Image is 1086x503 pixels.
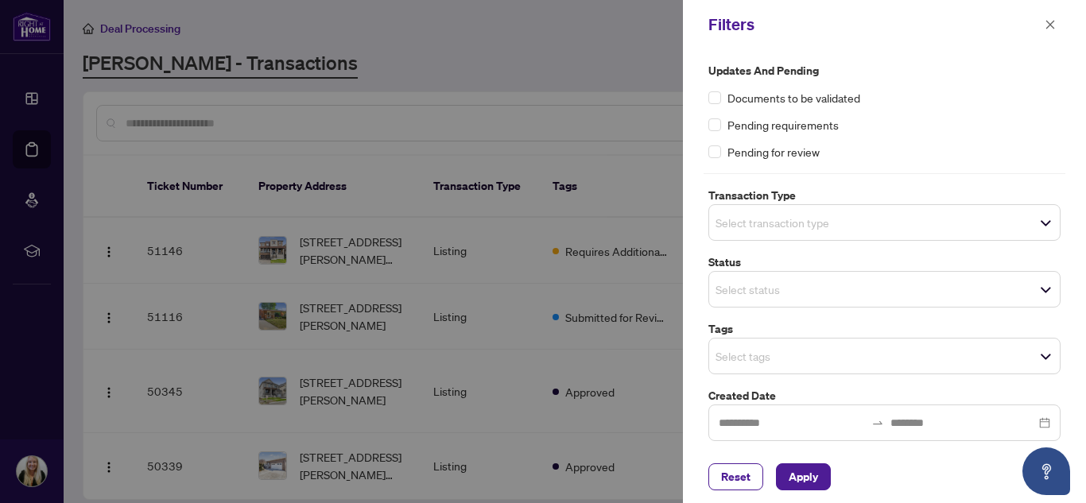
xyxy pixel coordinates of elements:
button: Open asap [1022,447,1070,495]
label: Created Date [708,387,1061,404]
button: Reset [708,463,763,490]
span: Pending for review [727,143,820,161]
div: Filters [708,13,1040,37]
span: Pending requirements [727,116,839,133]
button: Apply [776,463,831,490]
label: Tags [708,320,1061,338]
label: Status [708,253,1061,271]
label: Transaction Type [708,187,1061,204]
span: close [1045,19,1056,30]
span: Apply [789,464,818,489]
span: to [871,416,884,429]
label: Updates and Pending [708,62,1061,79]
span: swap-right [871,416,884,429]
span: Reset [721,464,751,489]
span: Documents to be validated [727,89,860,106]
